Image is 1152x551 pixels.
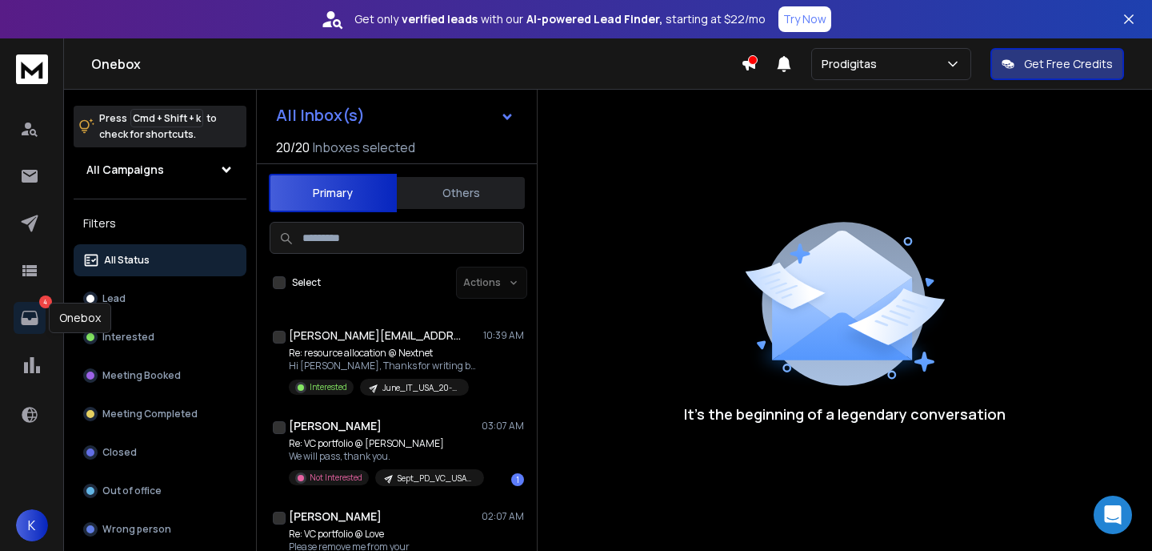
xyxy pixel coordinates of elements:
p: Sept_PD_VC_USA+CAN_Clay [398,473,474,485]
button: Try Now [778,6,831,32]
strong: AI-powered Lead Finder, [526,11,662,27]
span: Cmd + Shift + k [130,109,203,127]
p: Wrong person [102,523,171,536]
h3: Filters [74,212,246,235]
button: Wrong person [74,513,246,545]
div: Open Intercom Messenger [1094,496,1132,534]
p: Closed [102,446,137,459]
p: 10:39 AM [483,329,524,342]
span: 20 / 20 [276,138,310,157]
p: It’s the beginning of a legendary conversation [684,403,1006,425]
button: Others [397,175,525,211]
div: 1 [511,473,524,486]
div: Onebox [49,303,111,333]
p: 03:07 AM [482,420,524,432]
p: June_IT_USA_20-500_Growth_VP_HEAD_DIRECTOR [382,382,459,394]
p: Out of office [102,485,162,497]
button: All Status [74,244,246,276]
p: Re: VC portfolio @ [PERSON_NAME] [289,437,481,450]
img: logo [16,54,48,84]
button: Closed [74,436,246,469]
p: 4 [39,296,52,308]
p: Press to check for shortcuts. [99,111,217,143]
label: Select [292,276,321,289]
h1: All Inbox(s) [276,107,365,123]
p: Re: VC portfolio @ Love [289,528,481,541]
button: Interested [74,321,246,353]
p: All Status [104,254,150,267]
p: Get only with our starting at $22/mo [354,11,766,27]
h3: Inboxes selected [313,138,415,157]
p: Hi [PERSON_NAME], Thanks for writing back. Kindly [289,360,481,372]
h1: Onebox [91,54,741,74]
p: Meeting Completed [102,408,198,420]
p: Interested [102,331,154,344]
h1: [PERSON_NAME] [289,418,382,434]
button: Meeting Completed [74,398,246,430]
button: All Inbox(s) [263,99,527,131]
h1: All Campaigns [86,162,164,178]
p: Lead [102,292,126,305]
button: K [16,509,48,541]
p: Interested [310,381,347,393]
h1: [PERSON_NAME] [289,509,382,525]
p: Try Now [783,11,826,27]
h1: [PERSON_NAME][EMAIL_ADDRESS][DOMAIN_NAME] [289,328,465,344]
button: Primary [269,174,397,212]
button: Out of office [74,475,246,507]
p: We will pass, thank you. [289,450,481,463]
p: Meeting Booked [102,369,181,382]
button: Meeting Booked [74,360,246,392]
button: Get Free Credits [990,48,1124,80]
button: Lead [74,283,246,315]
strong: verified leads [402,11,478,27]
button: All Campaigns [74,154,246,186]
a: 4 [14,302,46,334]
p: Prodigitas [822,56,883,72]
p: Re: resource allocation @ Nextnet [289,347,481,360]
p: Get Free Credits [1024,56,1113,72]
p: Not Interested [310,472,362,484]
p: 02:07 AM [482,510,524,523]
